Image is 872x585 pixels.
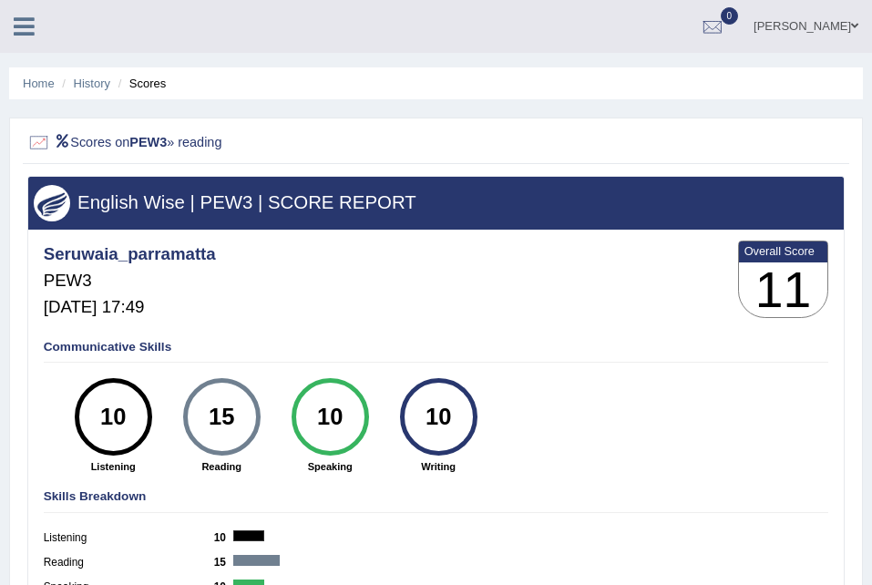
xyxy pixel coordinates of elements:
[85,385,141,450] div: 10
[74,77,110,90] a: History
[744,244,823,258] b: Overall Score
[27,131,535,155] h2: Scores on » reading
[410,385,467,450] div: 10
[114,75,167,92] li: Scores
[283,459,376,474] strong: Speaking
[67,459,159,474] strong: Listening
[44,272,216,291] h5: PEW3
[129,134,167,149] b: PEW3
[739,262,828,318] h3: 11
[721,7,739,25] span: 0
[302,385,358,450] div: 10
[44,490,829,504] h4: Skills Breakdown
[34,192,837,212] h3: English Wise | PEW3 | SCORE REPORT
[23,77,55,90] a: Home
[34,185,70,221] img: wings.png
[44,555,214,571] label: Reading
[214,556,234,569] b: 15
[44,530,214,547] label: Listening
[214,531,234,544] b: 10
[44,298,216,317] h5: [DATE] 17:49
[44,245,216,264] h4: Seruwaia_parramatta
[392,459,485,474] strong: Writing
[44,341,829,354] h4: Communicative Skills
[175,459,268,474] strong: Reading
[193,385,250,450] div: 15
